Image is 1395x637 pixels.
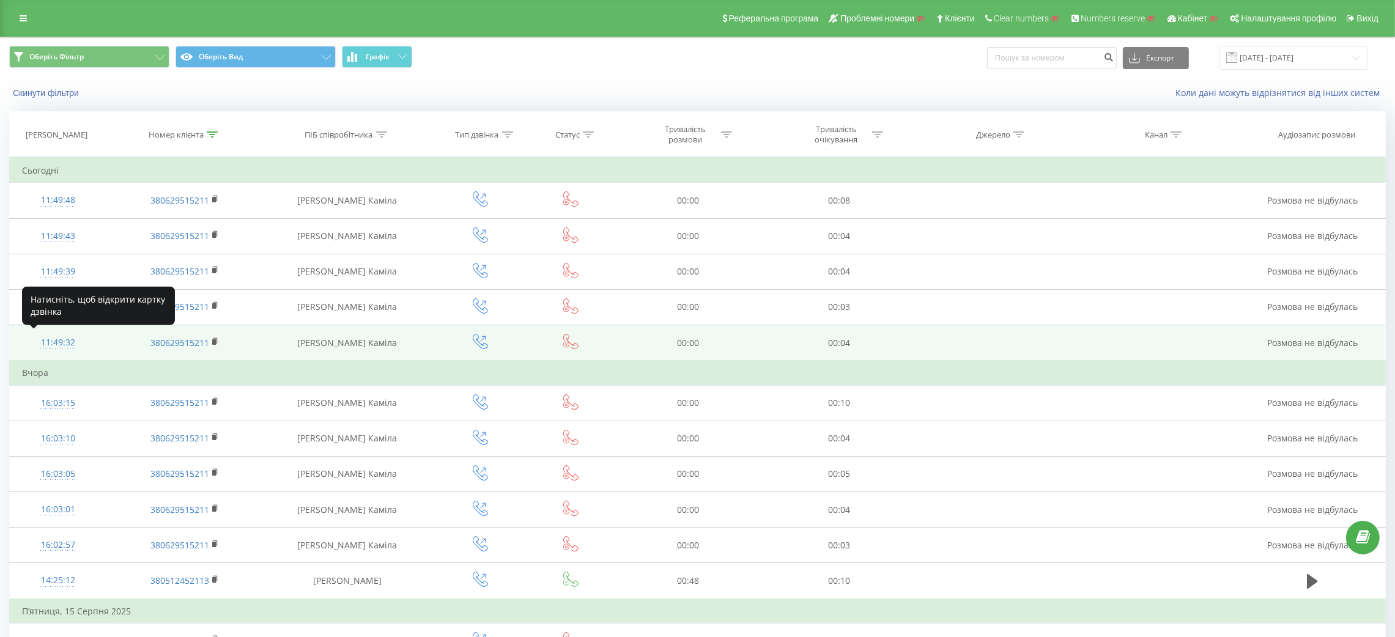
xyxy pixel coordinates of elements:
span: Розмова не відбулась [1267,265,1358,277]
a: 380629515211 [150,230,209,241]
a: 380629515211 [150,397,209,408]
td: Вчора [10,361,1386,385]
div: Тривалість очікування [804,124,869,145]
a: 380629515211 [150,432,209,444]
a: 380512452113 [150,575,209,586]
td: [PERSON_NAME] Каміла [263,456,432,492]
div: Канал [1145,130,1167,140]
div: 16:03:10 [22,427,94,451]
td: 00:00 [613,456,764,492]
span: Numbers reserve [1081,13,1145,23]
td: 00:08 [764,183,915,218]
div: 14:25:12 [22,569,94,592]
td: 00:05 [764,456,915,492]
td: 00:00 [613,254,764,289]
td: [PERSON_NAME] Каміла [263,254,432,289]
button: Оберіть Вид [176,46,336,68]
td: 00:04 [764,254,915,289]
div: Джерело [976,130,1010,140]
td: [PERSON_NAME] Каміла [263,183,432,218]
a: 380629515211 [150,504,209,515]
td: [PERSON_NAME] Каміла [263,289,432,325]
a: 380629515211 [150,265,209,277]
a: 380629515211 [150,337,209,348]
div: 11:49:39 [22,260,94,284]
span: Розмова не відбулась [1267,432,1358,444]
td: 00:10 [764,385,915,421]
td: П’ятниця, 15 Серпня 2025 [10,599,1386,624]
span: Проблемні номери [840,13,914,23]
div: [PERSON_NAME] [26,130,87,140]
span: Реферальна програма [729,13,819,23]
td: 00:04 [764,421,915,456]
button: Графік [342,46,412,68]
div: 16:03:05 [22,462,94,486]
td: 00:04 [764,325,915,361]
span: Кабінет [1178,13,1208,23]
div: Тривалість розмови [653,124,718,145]
td: [PERSON_NAME] Каміла [263,528,432,563]
a: 380629515211 [150,468,209,479]
td: [PERSON_NAME] Каміла [263,385,432,421]
a: 380629515211 [150,194,209,206]
td: 00:03 [764,289,915,325]
td: 00:00 [613,289,764,325]
td: [PERSON_NAME] Каміла [263,325,432,361]
span: Клієнти [945,13,975,23]
td: 00:04 [764,492,915,528]
td: [PERSON_NAME] Каміла [263,492,432,528]
span: Розмова не відбулась [1267,337,1358,348]
button: Скинути фільтри [9,87,85,98]
span: Розмова не відбулась [1267,468,1358,479]
td: [PERSON_NAME] [263,563,432,599]
div: Натисніть, щоб відкрити картку дзвінка [22,286,175,325]
td: 00:03 [764,528,915,563]
div: Аудіозапис розмови [1278,130,1355,140]
td: 00:10 [764,563,915,599]
span: Вихід [1357,13,1378,23]
div: 11:49:48 [22,188,94,212]
td: Сьогодні [10,158,1386,183]
input: Пошук за номером [987,47,1117,69]
td: 00:00 [613,492,764,528]
td: 00:00 [613,183,764,218]
a: 380629515211 [150,539,209,551]
td: 00:04 [764,218,915,254]
td: 00:00 [613,218,764,254]
div: Тип дзвінка [456,130,499,140]
span: Графік [366,53,390,61]
td: 00:48 [613,563,764,599]
span: Розмова не відбулась [1267,504,1358,515]
div: 11:49:32 [22,331,94,355]
td: 00:00 [613,421,764,456]
div: 16:03:15 [22,391,94,415]
div: 16:03:01 [22,498,94,521]
td: 00:00 [613,528,764,563]
span: Розмова не відбулась [1267,230,1358,241]
td: [PERSON_NAME] Каміла [263,421,432,456]
button: Оберіть Фільтр [9,46,169,68]
span: Розмова не відбулась [1267,301,1358,312]
div: Статус [555,130,580,140]
span: Налаштування профілю [1241,13,1336,23]
button: Експорт [1123,47,1189,69]
a: 380629515211 [150,301,209,312]
div: 11:49:43 [22,224,94,248]
div: Номер клієнта [149,130,204,140]
span: Clear numbers [994,13,1049,23]
span: Оберіть Фільтр [29,52,84,62]
div: ПІБ співробітника [305,130,373,140]
span: Розмова не відбулась [1267,397,1358,408]
td: [PERSON_NAME] Каміла [263,218,432,254]
td: 00:00 [613,325,764,361]
div: 16:02:57 [22,533,94,557]
span: Розмова не відбулась [1267,194,1358,206]
span: Розмова не відбулась [1267,539,1358,551]
td: 00:00 [613,385,764,421]
a: Коли дані можуть відрізнятися вiд інших систем [1175,87,1386,98]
